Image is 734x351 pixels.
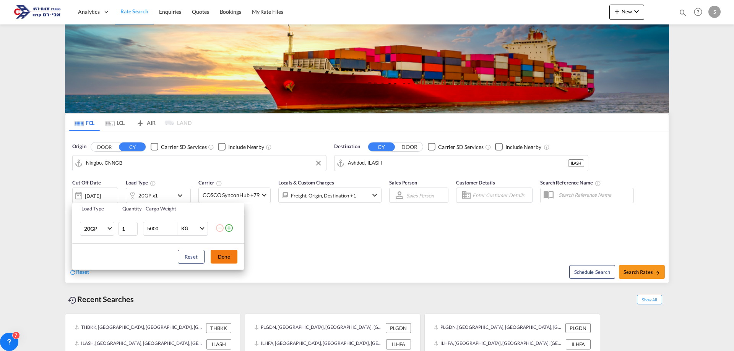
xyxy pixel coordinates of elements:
th: Quantity [118,203,141,214]
button: Done [211,250,237,264]
md-icon: icon-minus-circle-outline [215,223,224,233]
md-select: Choose: 20GP [80,222,114,236]
input: Enter Weight [146,222,177,235]
md-icon: icon-plus-circle-outline [224,223,234,233]
div: KG [181,225,188,231]
div: Cargo Weight [146,205,211,212]
button: Reset [178,250,205,264]
th: Load Type [72,203,118,214]
input: Qty [119,222,138,236]
span: 20GP [84,225,106,233]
